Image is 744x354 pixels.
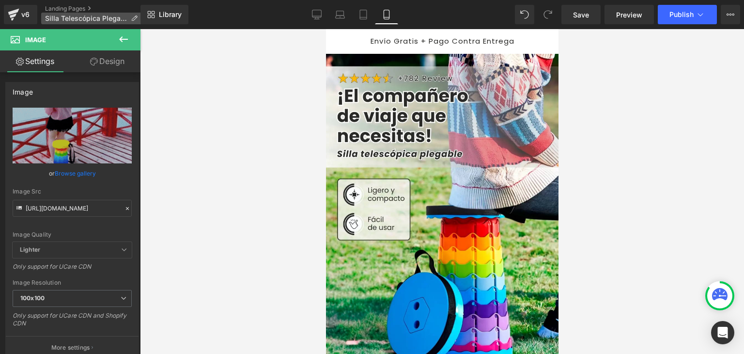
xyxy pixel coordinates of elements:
div: v6 [19,8,31,21]
a: Preview [604,5,654,24]
span: Preview [616,10,642,20]
div: or [13,168,132,178]
div: Image Quality [13,231,132,238]
b: Lighter [20,246,40,253]
span: Envío Gratis + Pago Contra Entrega [45,7,188,17]
a: Browse gallery [55,165,96,182]
a: v6 [4,5,37,24]
a: New Library [140,5,188,24]
div: Only support for UCare CDN and Shopify CDN [13,312,132,334]
span: Publish [669,11,694,18]
div: Image [13,82,33,96]
a: Design [72,50,142,72]
div: Open Intercom Messenger [711,321,734,344]
span: Image [25,36,46,44]
b: 100x100 [20,294,45,302]
span: Save [573,10,589,20]
div: Image Resolution [13,279,132,286]
input: Link [13,200,132,217]
button: More [721,5,740,24]
div: Image Src [13,188,132,195]
a: Tablet [352,5,375,24]
span: Silla Telescópica Plegable [45,15,127,22]
p: More settings [51,343,90,352]
a: Laptop [328,5,352,24]
span: Library [159,10,182,19]
a: Landing Pages [45,5,145,13]
button: Publish [658,5,717,24]
div: Only support for UCare CDN [13,263,132,277]
a: Mobile [375,5,398,24]
a: Desktop [305,5,328,24]
button: Undo [515,5,534,24]
button: Redo [538,5,558,24]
